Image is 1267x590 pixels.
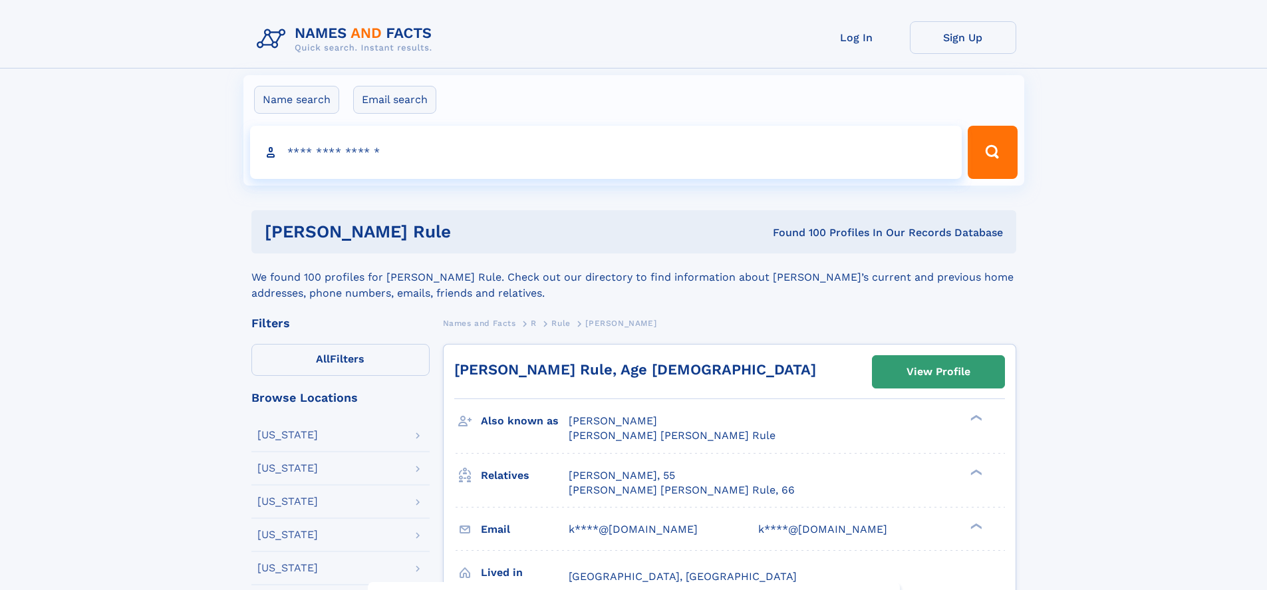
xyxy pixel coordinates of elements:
span: [PERSON_NAME] [569,414,657,427]
div: Filters [251,317,430,329]
div: Found 100 Profiles In Our Records Database [612,225,1003,240]
h3: Lived in [481,561,569,584]
div: [US_STATE] [257,563,318,573]
a: Sign Up [910,21,1016,54]
a: Log In [803,21,910,54]
img: Logo Names and Facts [251,21,443,57]
a: Names and Facts [443,315,516,331]
div: View Profile [907,357,970,387]
label: Filters [251,344,430,376]
h3: Email [481,518,569,541]
h1: [PERSON_NAME] Rule [265,223,612,240]
div: ❯ [967,521,983,530]
a: [PERSON_NAME], 55 [569,468,675,483]
button: Search Button [968,126,1017,179]
span: R [531,319,537,328]
a: View Profile [873,356,1004,388]
label: Name search [254,86,339,114]
div: Browse Locations [251,392,430,404]
a: [PERSON_NAME] Rule, Age [DEMOGRAPHIC_DATA] [454,361,816,378]
div: ❯ [967,468,983,476]
span: [GEOGRAPHIC_DATA], [GEOGRAPHIC_DATA] [569,570,797,583]
a: R [531,315,537,331]
div: [US_STATE] [257,430,318,440]
div: ❯ [967,414,983,422]
input: search input [250,126,962,179]
span: All [316,353,330,365]
label: Email search [353,86,436,114]
span: [PERSON_NAME] [585,319,656,328]
div: [US_STATE] [257,496,318,507]
span: Rule [551,319,570,328]
span: [PERSON_NAME] [PERSON_NAME] Rule [569,429,775,442]
a: [PERSON_NAME] [PERSON_NAME] Rule, 66 [569,483,795,498]
div: We found 100 profiles for [PERSON_NAME] Rule. Check out our directory to find information about [... [251,253,1016,301]
a: Rule [551,315,570,331]
div: [US_STATE] [257,463,318,474]
div: [US_STATE] [257,529,318,540]
h3: Also known as [481,410,569,432]
h3: Relatives [481,464,569,487]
